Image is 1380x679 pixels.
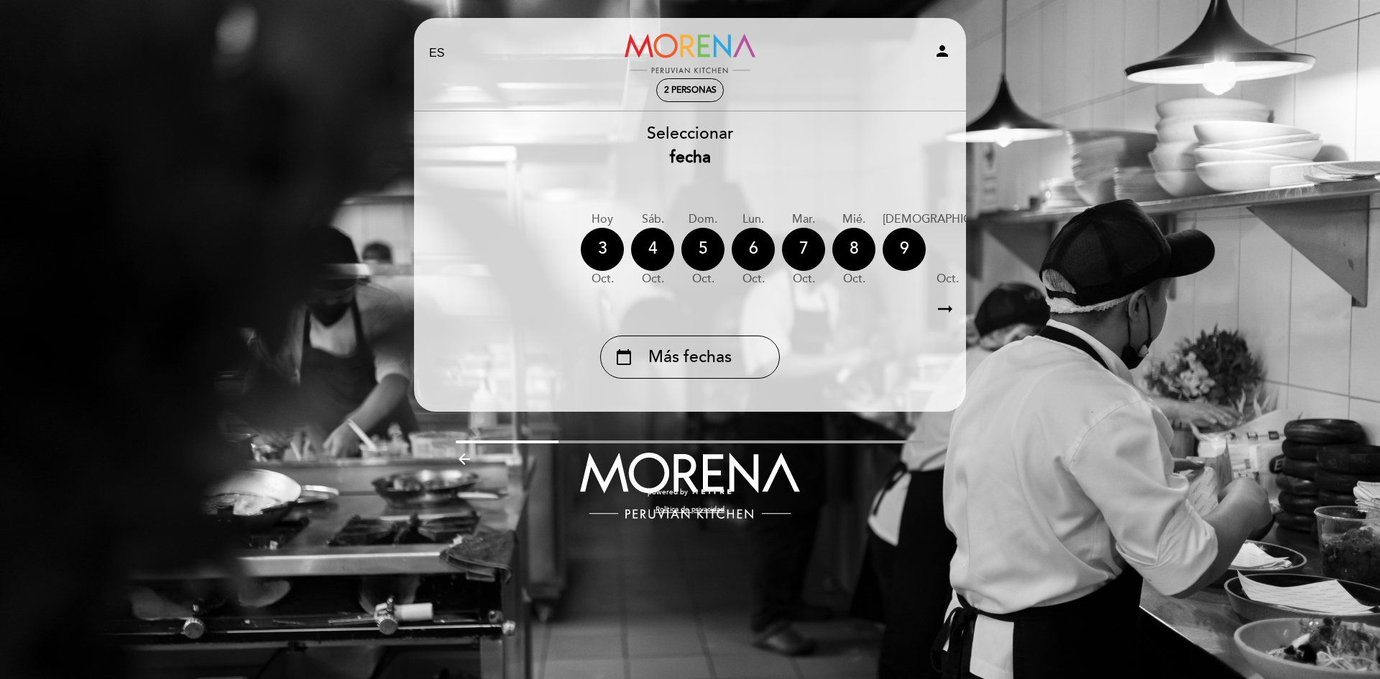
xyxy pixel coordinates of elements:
div: 6 [732,228,775,271]
div: oct. [883,271,1012,287]
i: arrow_backward [456,451,473,468]
a: Política de privacidad [655,504,724,514]
div: Hoy [581,211,624,228]
i: person [934,42,951,60]
div: oct. [681,271,724,287]
div: lun. [732,211,775,228]
div: sáb. [631,211,674,228]
div: 7 [782,228,825,271]
div: oct. [631,271,674,287]
div: oct. [732,271,775,287]
div: 9 [883,228,926,271]
a: powered by [648,487,732,497]
span: 2 personas [664,85,717,96]
a: Morena Peruvian Kitchen [600,34,780,73]
div: 8 [832,228,875,271]
div: dom. [681,211,724,228]
div: 4 [631,228,674,271]
span: powered by [648,487,688,497]
i: arrow_right_alt [934,294,956,325]
div: oct. [832,271,875,287]
b: fecha [670,147,711,167]
img: MEITRE [691,489,732,496]
i: calendar_today [615,345,632,369]
button: person [934,42,951,65]
span: Más fechas [648,346,732,369]
div: mié. [832,211,875,228]
div: oct. [782,271,825,287]
div: Seleccionar [413,122,967,170]
div: [DEMOGRAPHIC_DATA]. [883,211,1012,228]
div: 5 [681,228,724,271]
div: 3 [581,228,624,271]
div: mar. [782,211,825,228]
div: oct. [581,271,624,287]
